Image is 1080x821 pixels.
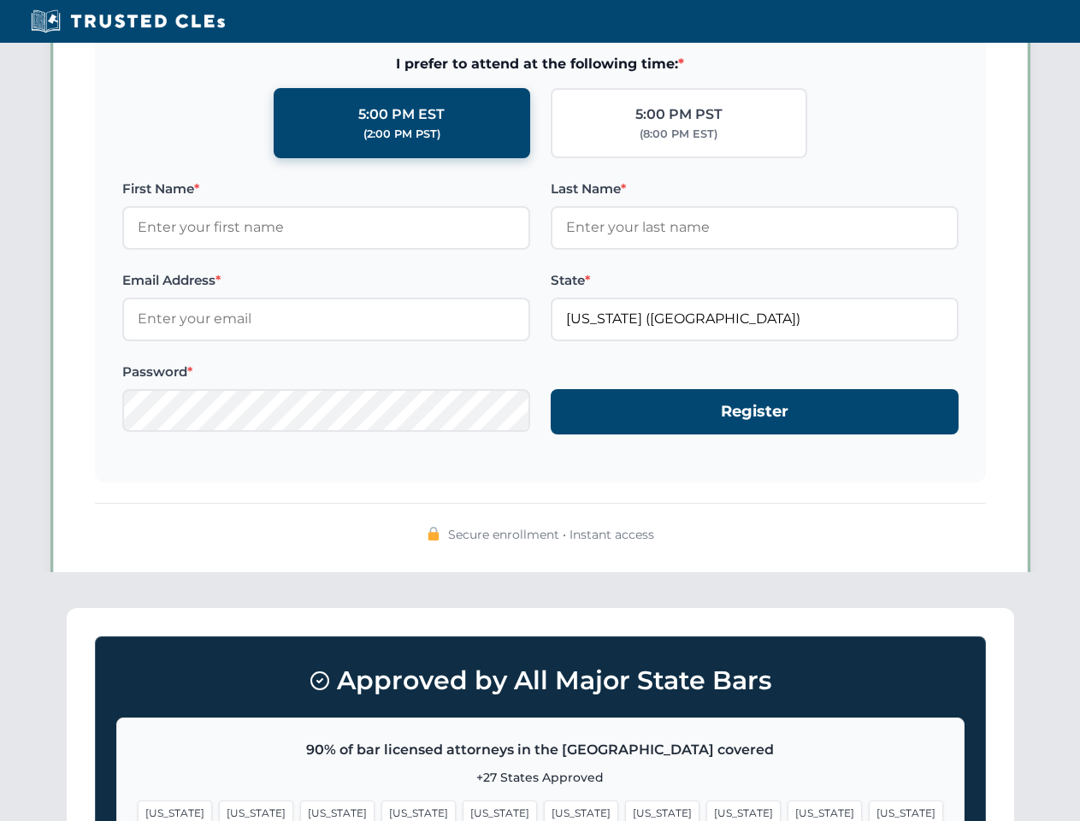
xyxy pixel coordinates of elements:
[116,658,965,704] h3: Approved by All Major State Bars
[640,126,717,143] div: (8:00 PM EST)
[551,270,959,291] label: State
[358,103,445,126] div: 5:00 PM EST
[122,362,530,382] label: Password
[122,179,530,199] label: First Name
[635,103,723,126] div: 5:00 PM PST
[363,126,440,143] div: (2:00 PM PST)
[551,298,959,340] input: Florida (FL)
[138,739,943,761] p: 90% of bar licensed attorneys in the [GEOGRAPHIC_DATA] covered
[427,527,440,540] img: 🔒
[551,179,959,199] label: Last Name
[122,206,530,249] input: Enter your first name
[551,389,959,434] button: Register
[122,298,530,340] input: Enter your email
[448,525,654,544] span: Secure enrollment • Instant access
[122,53,959,75] span: I prefer to attend at the following time:
[551,206,959,249] input: Enter your last name
[138,768,943,787] p: +27 States Approved
[122,270,530,291] label: Email Address
[26,9,230,34] img: Trusted CLEs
